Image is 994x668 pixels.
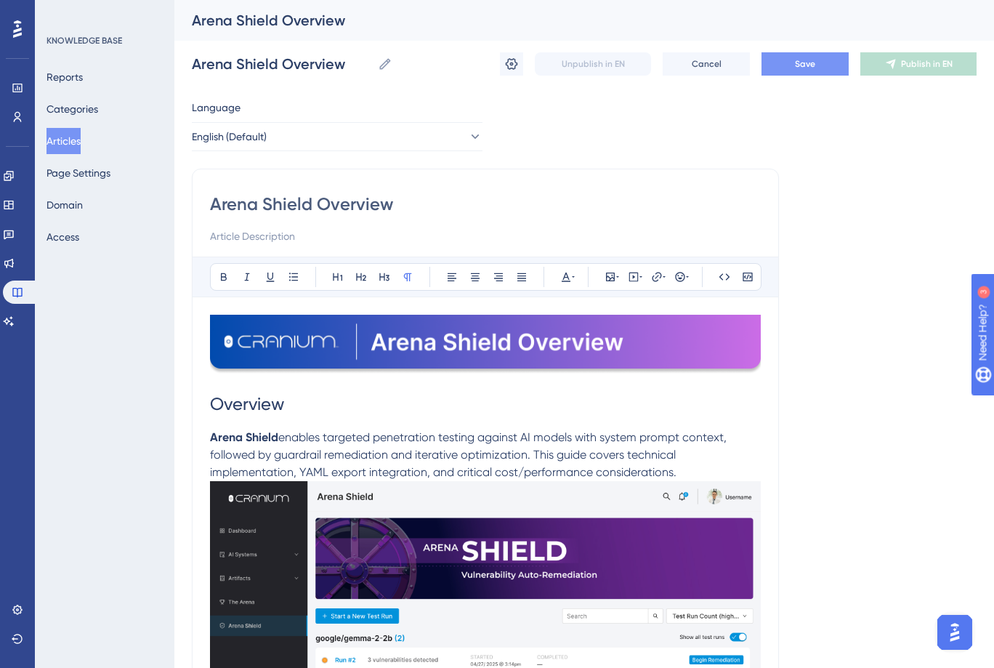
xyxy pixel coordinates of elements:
[192,54,372,74] input: Article Name
[246,430,278,444] strong: Shield
[34,4,91,21] span: Need Help?
[210,193,761,216] input: Article Title
[101,7,105,19] div: 3
[210,430,730,479] span: enables targeted penetration testing against AI models with system prompt context, followed by gu...
[535,52,651,76] button: Unpublish in EN
[47,160,110,186] button: Page Settings
[47,96,98,122] button: Categories
[210,394,284,414] span: Overview
[210,228,761,245] input: Article Description
[210,430,243,444] strong: Arena
[795,58,815,70] span: Save
[933,611,977,654] iframe: UserGuiding AI Assistant Launcher
[192,122,482,151] button: English (Default)
[192,10,940,31] div: Arena Shield Overview
[192,99,241,116] span: Language
[47,64,83,90] button: Reports
[47,35,122,47] div: KNOWLEDGE BASE
[860,52,977,76] button: Publish in EN
[692,58,722,70] span: Cancel
[562,58,625,70] span: Unpublish in EN
[901,58,953,70] span: Publish in EN
[663,52,750,76] button: Cancel
[192,128,267,145] span: English (Default)
[47,224,79,250] button: Access
[47,192,83,218] button: Domain
[761,52,849,76] button: Save
[47,128,81,154] button: Articles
